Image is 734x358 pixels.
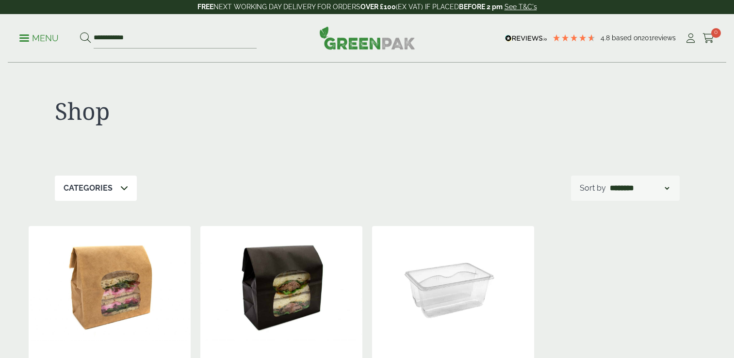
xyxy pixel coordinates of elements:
div: 4.79 Stars [552,33,596,42]
img: Plastic Sandwich Bag insert [372,226,534,347]
i: My Account [685,33,697,43]
a: 0 [702,31,715,46]
span: 4.8 [601,34,612,42]
span: reviews [652,34,676,42]
p: Sort by [580,182,606,194]
strong: OVER £100 [360,3,396,11]
img: GreenPak Supplies [319,26,415,49]
img: REVIEWS.io [505,35,547,42]
strong: FREE [197,3,213,11]
span: 0 [711,28,721,38]
i: Cart [702,33,715,43]
a: See T&C's [505,3,537,11]
select: Shop order [608,182,671,194]
img: Laminated Black Sandwich Bag [200,226,362,347]
span: Based on [612,34,641,42]
p: Categories [64,182,113,194]
strong: BEFORE 2 pm [459,3,503,11]
p: Menu [19,33,59,44]
span: 201 [641,34,652,42]
a: Menu [19,33,59,42]
img: Laminated Kraft Sandwich Bag [29,226,191,347]
h1: Shop [55,97,367,125]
